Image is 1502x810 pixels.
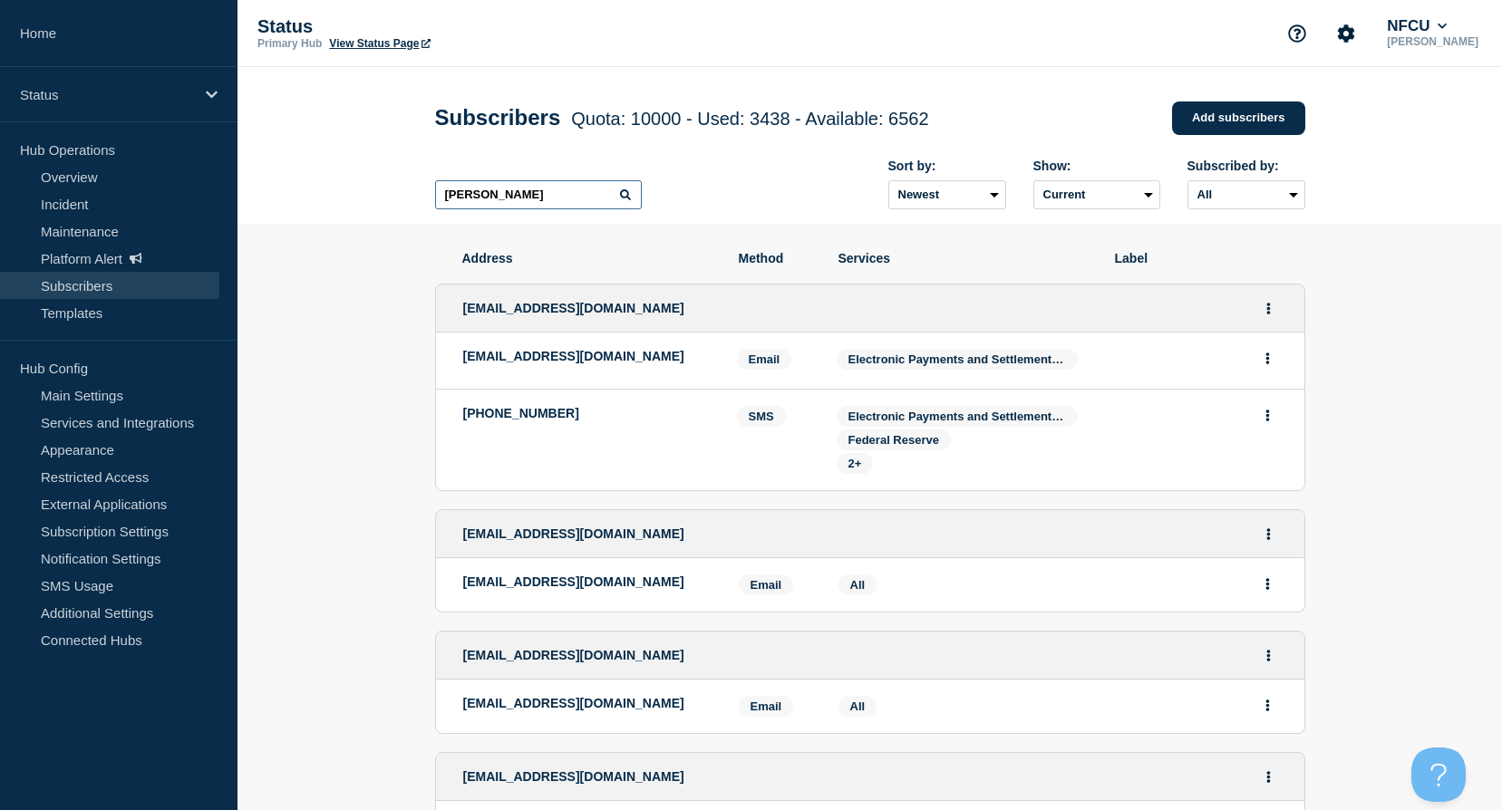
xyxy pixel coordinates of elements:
span: Email [739,696,794,717]
button: Account settings [1327,14,1365,53]
p: Status [20,87,194,102]
span: Federal Reserve [848,433,939,447]
p: [EMAIL_ADDRESS][DOMAIN_NAME] [463,574,712,589]
div: Sort by: [888,159,1006,173]
span: Electronic Payments and Settlement System (ePASS) [848,410,1146,423]
p: [EMAIL_ADDRESS][DOMAIN_NAME] [463,349,710,363]
p: [PERSON_NAME] [1383,35,1482,48]
p: Status [257,16,620,37]
span: [EMAIL_ADDRESS][DOMAIN_NAME] [463,769,684,784]
div: Show: [1033,159,1160,173]
h1: Subscribers [435,105,929,130]
button: Actions [1256,570,1279,598]
button: Actions [1257,641,1280,670]
button: Actions [1257,520,1280,548]
button: Actions [1257,294,1280,323]
span: Address [462,251,712,265]
span: 2+ [848,457,862,470]
span: Email [737,349,792,370]
iframe: Help Scout Beacon - Open [1411,747,1466,802]
span: Method [739,251,811,265]
select: Deleted [1033,180,1160,209]
span: [EMAIL_ADDRESS][DOMAIN_NAME] [463,648,684,662]
span: [EMAIL_ADDRESS][DOMAIN_NAME] [463,301,684,315]
button: Actions [1256,344,1279,372]
span: Quota: 10000 - Used: 3438 - Available: 6562 [571,109,928,129]
button: Actions [1256,691,1279,719]
button: Actions [1257,763,1280,791]
span: [EMAIL_ADDRESS][DOMAIN_NAME] [463,526,684,541]
button: NFCU [1383,17,1450,35]
button: Support [1278,14,1316,53]
span: Email [739,574,794,595]
p: [PHONE_NUMBER] [463,406,710,420]
a: Add subscribers [1172,101,1305,135]
span: Services [838,251,1088,265]
select: Subscribed by [1187,180,1305,209]
p: [EMAIL_ADDRESS][DOMAIN_NAME] [463,696,712,710]
select: Sort by [888,180,1006,209]
span: All [850,699,866,713]
span: All [850,578,866,592]
a: View Status Page [329,37,430,50]
input: Search subscribers [435,180,642,209]
span: Label [1115,251,1278,265]
button: Actions [1256,401,1279,429]
p: Primary Hub [257,37,322,50]
span: Electronic Payments and Settlement System (ePASS) [848,352,1146,366]
span: SMS [737,406,786,427]
div: Subscribed by: [1187,159,1305,173]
